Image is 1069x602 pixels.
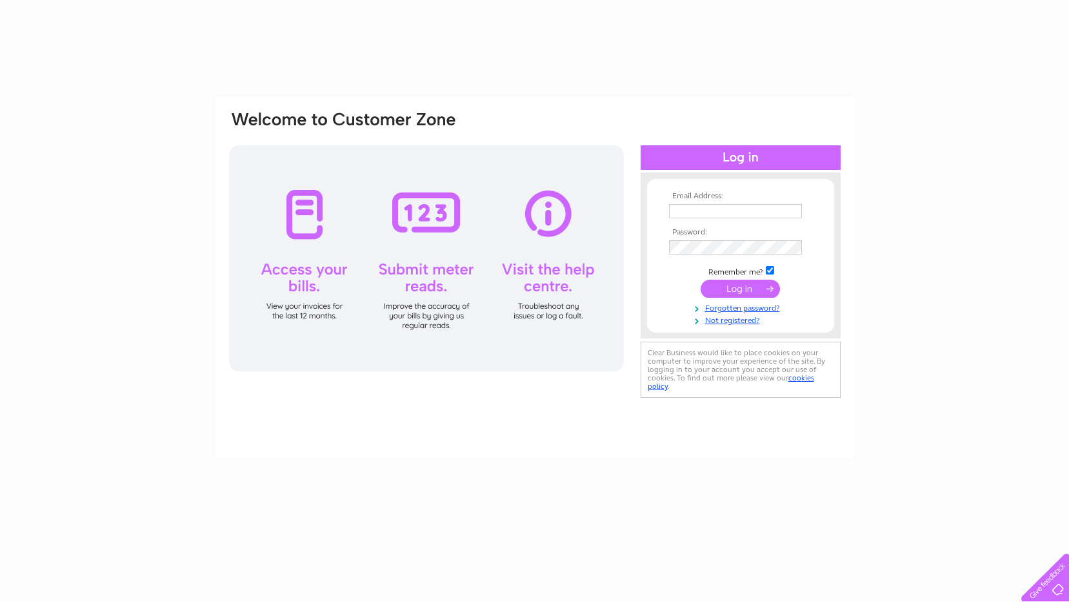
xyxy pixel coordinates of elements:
a: Forgotten password? [669,301,815,313]
th: Password: [666,228,815,237]
input: Submit [701,280,780,298]
div: Clear Business would like to place cookies on your computer to improve your experience of the sit... [641,342,841,398]
a: Not registered? [669,313,815,326]
a: cookies policy [648,373,814,391]
th: Email Address: [666,192,815,201]
td: Remember me? [666,264,815,277]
